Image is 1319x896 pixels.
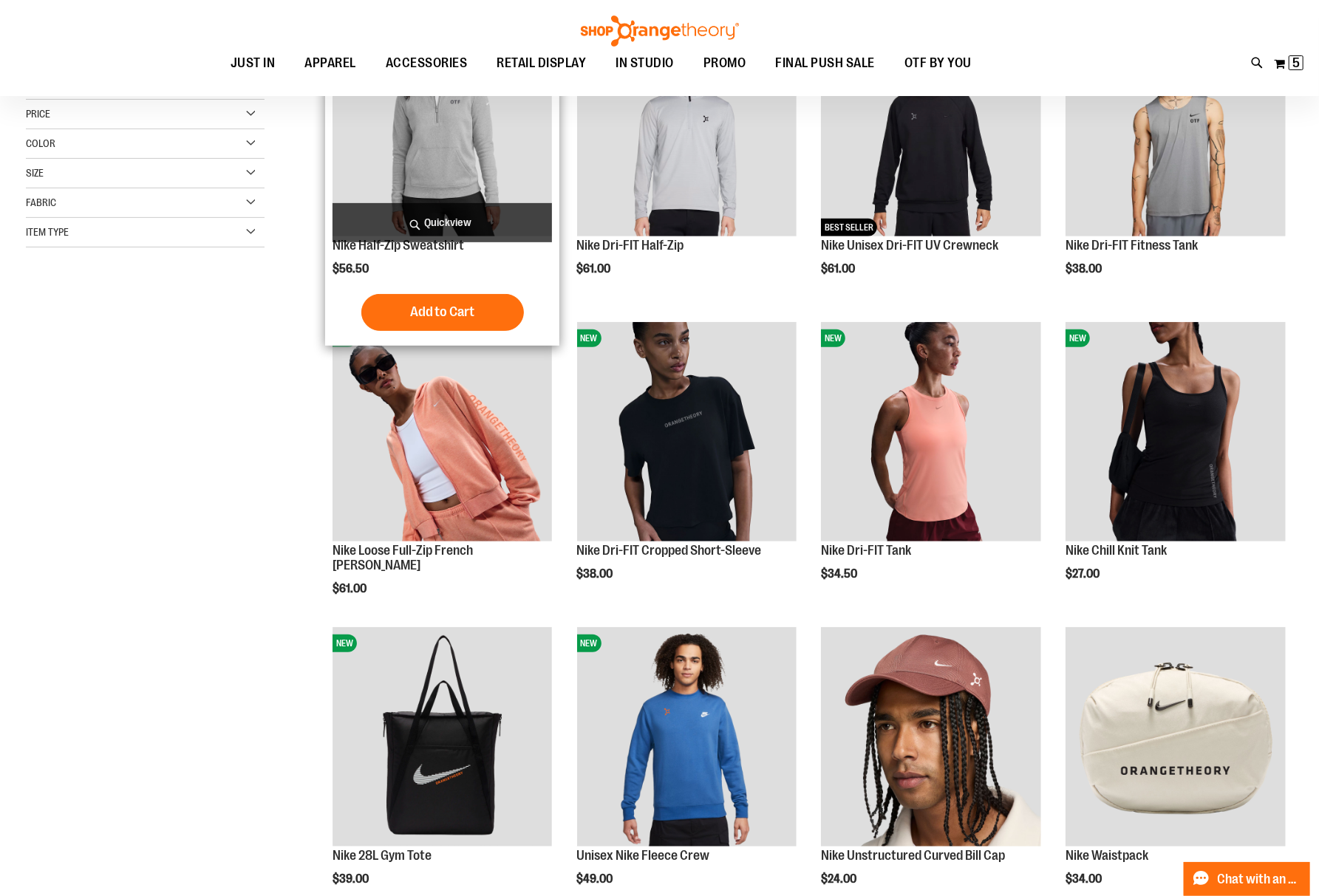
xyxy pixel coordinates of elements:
span: $61.00 [333,582,369,595]
span: $34.00 [1066,872,1104,886]
a: Nike Loose Full-Zip French [PERSON_NAME] [333,543,473,572]
span: NEW [333,635,357,652]
button: Add to Cart [361,294,524,331]
a: Unisex Nike Fleece CrewNEW [577,627,797,849]
span: FINAL PUSH SALE [776,47,876,80]
a: Nike Half-Zip SweatshirtNEW [333,16,553,239]
a: JUST IN [216,47,290,81]
a: Nike Dri-FIT Fitness TankNEW [1066,16,1286,239]
img: Nike Unstructured Curved Bill Cap [821,627,1041,847]
img: Nike Dri-FIT Cropped Short-Sleeve [577,322,797,542]
a: Nike Unstructured Curved Bill Cap [821,627,1041,849]
a: RETAIL DISPLAY [483,47,601,81]
img: Nike Loose Full-Zip French Terry Hoodie [333,322,553,542]
a: Nike Half-Zip Sweatshirt [333,238,464,253]
span: $49.00 [577,872,616,886]
img: Nike Dri-FIT Half-Zip [577,16,797,236]
div: product [570,315,805,618]
a: FINAL PUSH SALE [761,47,890,81]
a: Nike 28L Gym Tote [333,848,432,863]
span: Item Type [26,226,69,238]
button: Chat with an Expert [1184,862,1311,896]
img: Nike Waistpack [1066,627,1286,847]
a: Unisex Nike Fleece Crew [577,848,710,863]
img: Nike Unisex Dri-FIT UV Crewneck [821,16,1041,236]
img: Unisex Nike Fleece Crew [577,627,797,847]
a: APPAREL [290,47,372,80]
span: NEW [577,329,601,347]
a: Quickview [333,203,553,242]
span: $34.50 [821,567,859,581]
a: ACCESSORIES [371,47,483,81]
span: NEW [821,329,845,347]
span: IN STUDIO [616,47,675,80]
span: BEST SELLER [821,219,877,236]
div: product [325,315,560,633]
span: NEW [577,635,601,652]
a: Nike Loose Full-Zip French Terry HoodieNEW [333,322,553,544]
a: OTF BY YOU [890,47,986,81]
a: PROMO [689,47,761,81]
a: Nike Dri-FIT Half-ZipNEW [577,16,797,239]
span: JUST IN [231,47,276,80]
span: $24.00 [821,872,859,886]
img: Nike Chill Knit Tank [1066,322,1286,542]
span: $38.00 [577,567,616,581]
span: PROMO [703,47,746,80]
span: ACCESSORIES [386,47,468,80]
div: product [1058,9,1293,312]
a: Nike Chill Knit Tank [1066,543,1167,558]
span: $61.00 [821,262,857,276]
span: APPAREL [305,47,357,80]
img: Nike 28L Gym Tote [333,627,553,847]
a: IN STUDIO [601,47,689,81]
span: NEW [1066,329,1090,347]
a: Nike Waistpack [1066,627,1286,849]
a: Nike Waistpack [1066,848,1148,863]
a: Nike Dri-FIT Half-Zip [577,238,684,253]
div: product [325,9,560,345]
span: $27.00 [1066,567,1102,581]
a: Nike Dri-FIT Fitness Tank [1066,238,1198,253]
div: product [1058,315,1293,618]
a: Nike Dri-FIT Cropped Short-Sleeve [577,543,762,558]
span: $38.00 [1066,262,1104,276]
span: Fabric [26,196,56,208]
span: Color [26,137,55,149]
a: Nike Dri-FIT TankNEW [821,322,1041,544]
a: Nike Unisex Dri-FIT UV CrewneckNEWBEST SELLER [821,16,1041,239]
span: $61.00 [577,262,613,276]
span: RETAIL DISPLAY [497,47,587,80]
span: Size [26,167,44,179]
img: Nike Dri-FIT Tank [821,322,1041,542]
span: Add to Cart [410,304,475,320]
span: Chat with an Expert [1218,872,1301,886]
img: Nike Dri-FIT Fitness Tank [1066,16,1286,236]
img: Shop Orangetheory [579,16,741,47]
a: Nike 28L Gym ToteNEW [333,627,553,849]
a: Nike Unisex Dri-FIT UV Crewneck [821,238,998,253]
div: product [814,9,1049,312]
div: product [814,315,1049,618]
a: Nike Dri-FIT Tank [821,543,911,558]
a: Nike Chill Knit TankNEW [1066,322,1286,544]
span: $39.00 [333,872,371,886]
span: Price [26,108,50,120]
div: product [570,9,805,312]
a: Nike Dri-FIT Cropped Short-SleeveNEW [577,322,797,544]
a: Nike Unstructured Curved Bill Cap [821,848,1005,863]
span: OTF BY YOU [904,47,972,80]
img: Nike Half-Zip Sweatshirt [333,16,553,236]
span: 5 [1292,55,1300,70]
span: $56.50 [333,262,371,276]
